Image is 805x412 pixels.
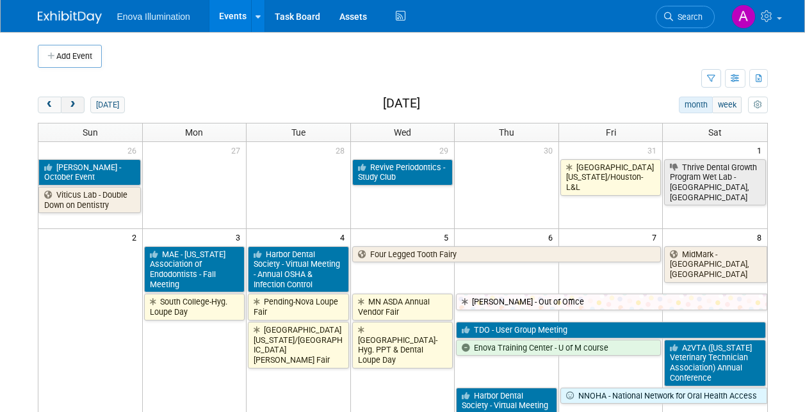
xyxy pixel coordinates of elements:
span: 27 [230,142,246,158]
h2: [DATE] [383,97,420,111]
span: 6 [547,229,558,245]
a: [GEOGRAPHIC_DATA]-Hyg. PPT & Dental Loupe Day [352,322,453,368]
a: [PERSON_NAME] - October Event [38,159,141,186]
button: next [61,97,85,113]
button: [DATE] [90,97,124,113]
span: 28 [334,142,350,158]
span: Mon [185,127,203,138]
a: MidMark - [GEOGRAPHIC_DATA], [GEOGRAPHIC_DATA] [664,246,767,283]
a: [PERSON_NAME] - Out of Office [456,294,767,310]
a: Four Legged Tooth Fairy [352,246,662,263]
span: Wed [394,127,411,138]
button: month [679,97,713,113]
span: Tue [291,127,305,138]
button: myCustomButton [748,97,767,113]
span: Search [673,12,703,22]
a: Enova Training Center - U of M course [456,340,661,356]
a: [GEOGRAPHIC_DATA][US_STATE]/Houston-L&L [560,159,662,196]
button: prev [38,97,61,113]
span: 5 [443,229,454,245]
a: AzVTA ([US_STATE] Veterinary Technician Association) Annual Conference [664,340,765,386]
span: Enova Illumination [117,12,190,22]
span: Sun [83,127,98,138]
a: South College-Hyg. Loupe Day [144,294,245,320]
a: MN ASDA Annual Vendor Fair [352,294,453,320]
span: 4 [339,229,350,245]
span: 29 [438,142,454,158]
img: Andrea Miller [731,4,756,29]
button: Add Event [38,45,102,68]
a: MAE - [US_STATE] Association of Endodontists - Fall Meeting [144,246,245,293]
a: Viticus Lab - Double Down on Dentistry [38,187,141,213]
span: 26 [126,142,142,158]
i: Personalize Calendar [754,101,762,109]
span: 31 [646,142,662,158]
span: 7 [651,229,662,245]
span: Fri [606,127,616,138]
span: 1 [756,142,767,158]
span: Thu [499,127,514,138]
a: Harbor Dental Society - Virtual Meeting - Annual OSHA & Infection Control [248,246,349,293]
a: [GEOGRAPHIC_DATA][US_STATE]/[GEOGRAPHIC_DATA][PERSON_NAME] Fair [248,322,349,368]
a: TDO - User Group Meeting [456,322,765,338]
a: Pending-Nova Loupe Fair [248,294,349,320]
button: week [712,97,742,113]
span: 3 [234,229,246,245]
span: 8 [756,229,767,245]
img: ExhibitDay [38,11,102,24]
a: Thrive Dental Growth Program Wet Lab - [GEOGRAPHIC_DATA], [GEOGRAPHIC_DATA] [664,159,765,206]
span: Sat [708,127,722,138]
a: Revive Periodontics - Study Club [352,159,453,186]
a: Search [656,6,715,28]
span: 2 [131,229,142,245]
a: NNOHA - National Network for Oral Health Access [560,388,767,404]
span: 30 [542,142,558,158]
